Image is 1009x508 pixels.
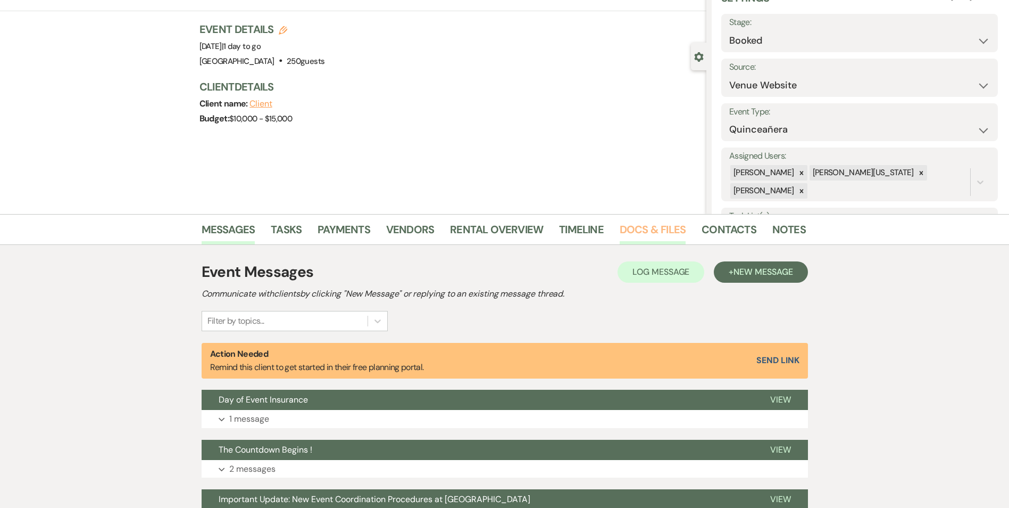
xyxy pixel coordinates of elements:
h2: Communicate with clients by clicking "New Message" or replying to an existing message thread. [202,288,808,300]
h3: Event Details [199,22,325,37]
label: Assigned Users: [729,149,990,164]
a: Payments [318,221,370,244]
h1: Event Messages [202,261,314,283]
span: Client name: [199,98,250,109]
span: [GEOGRAPHIC_DATA] [199,56,274,67]
span: $10,000 - $15,000 [229,113,292,124]
button: 1 message [202,410,808,428]
span: New Message [733,266,793,277]
button: 2 messages [202,460,808,478]
a: Contacts [702,221,756,244]
a: Messages [202,221,255,244]
span: View [770,494,791,505]
span: View [770,444,791,455]
button: Send Link [756,356,799,365]
p: Remind this client to get started in their free planning portal. [210,347,424,374]
button: The Countdown Begins ! [202,440,753,460]
div: [PERSON_NAME] [730,183,796,199]
a: Docs & Files [620,221,686,244]
button: Client [249,100,272,108]
a: Tasks [271,221,302,244]
button: +New Message [714,261,807,283]
label: Task List(s): [729,209,990,224]
a: Notes [772,221,806,244]
label: Event Type: [729,104,990,120]
button: View [753,440,808,460]
h3: Client Details [199,79,696,94]
span: View [770,394,791,405]
div: Filter by topics... [207,315,264,327]
button: View [753,390,808,410]
span: Important Update: New Event Coordination Procedures at [GEOGRAPHIC_DATA] [219,494,530,505]
label: Stage: [729,15,990,30]
button: Day of Event Insurance [202,390,753,410]
span: | [222,41,261,52]
a: Rental Overview [450,221,543,244]
span: Day of Event Insurance [219,394,308,405]
p: 1 message [229,412,269,426]
p: 2 messages [229,462,276,476]
span: 1 day to go [223,41,261,52]
button: Log Message [618,261,704,283]
button: Close lead details [694,51,704,61]
a: Timeline [559,221,604,244]
label: Source: [729,60,990,75]
span: Log Message [632,266,689,277]
span: 250 guests [287,56,324,67]
span: The Countdown Begins ! [219,444,312,455]
a: Vendors [386,221,434,244]
span: Budget: [199,113,230,124]
strong: Action Needed [210,348,269,359]
div: [PERSON_NAME][US_STATE] [810,165,915,181]
span: [DATE] [199,41,261,52]
div: [PERSON_NAME] [730,165,796,181]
